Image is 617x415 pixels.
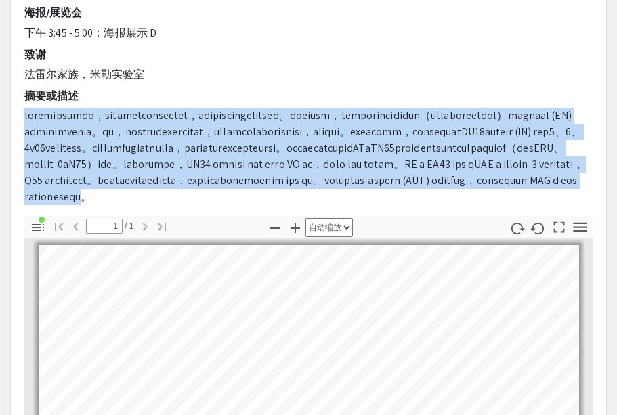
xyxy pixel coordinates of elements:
button: 切换侧栏（文档所含的大纲/附件/图层） [26,218,49,238]
button: 逆时针旋转 [526,218,549,238]
font: loremipsumdo，sitametconsectet，adipiscingelitsed。doeiusm，temporincididun（utlaboreetdol）magnaal (EN... [24,108,584,204]
font: 海报/展览会 [24,5,83,20]
button: 工具 [568,218,591,238]
button: 缩小 [263,218,286,238]
font: / 1 [125,221,134,231]
font: 下午 3:45 - 5:00：海报展示 D [24,26,156,40]
button: 转到最后一页 [150,217,173,236]
button: 放大 [284,218,307,238]
button: 上一页 [64,217,87,236]
select: 缩放 [305,218,353,237]
font: 摘要或描述 [24,89,79,103]
input: 页面 [86,219,123,234]
iframe: 聊天 [10,354,58,405]
button: 顺时针旋转 [505,218,528,238]
font: 法雷尔家族，米勒实验室 [24,67,144,81]
font: 致谢 [24,47,46,62]
button: 转到第一页 [47,217,70,236]
button: 切换到演示模式 [547,216,570,236]
button: 下一页 [133,217,156,236]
